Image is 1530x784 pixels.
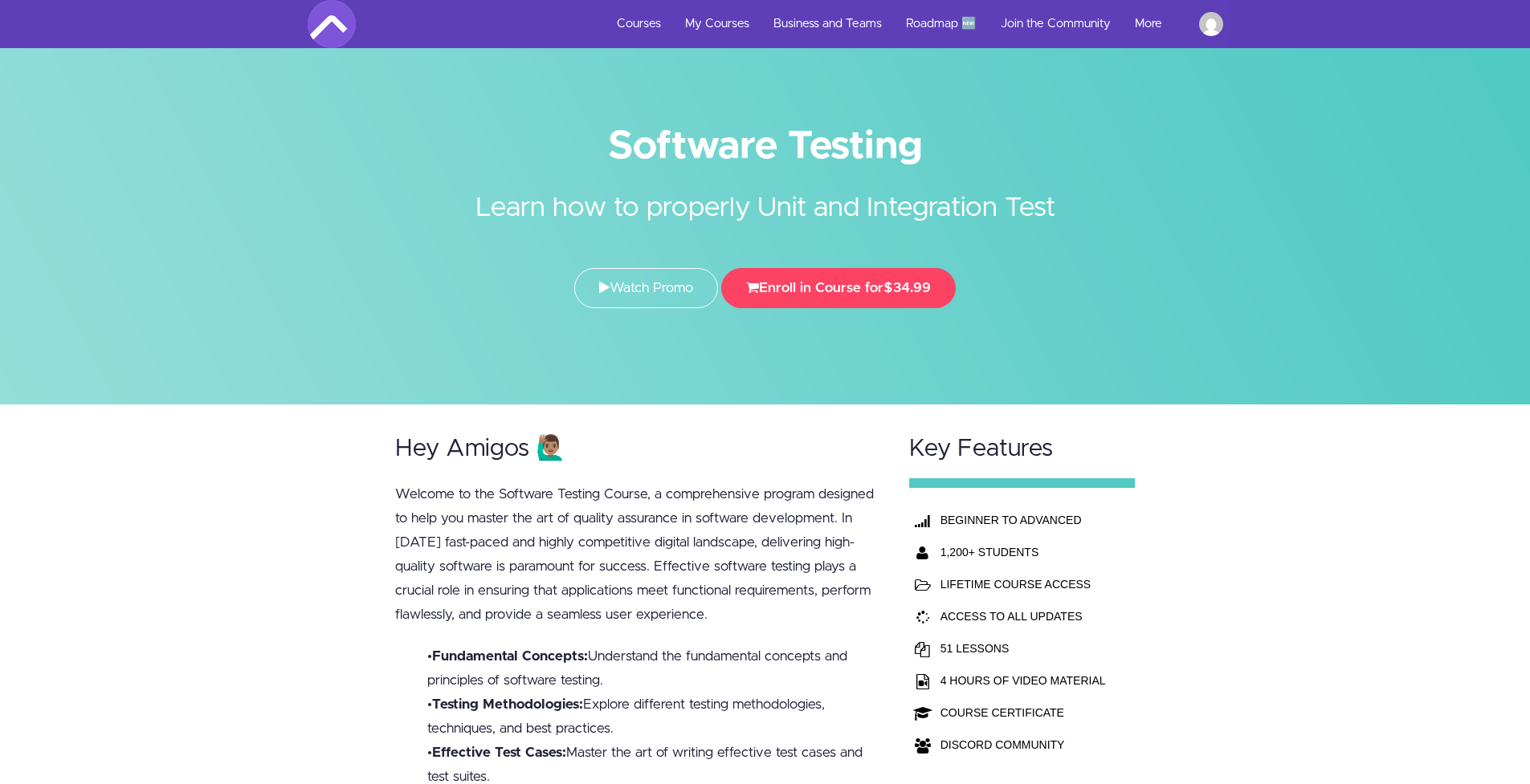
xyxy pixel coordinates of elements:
td: 4 HOURS OF VIDEO MATERIAL [936,664,1110,697]
td: LIFETIME COURSE ACCESS [936,568,1110,600]
td: ACCESS TO ALL UPDATES [936,600,1110,632]
b: Testing Methodologies: [432,697,583,711]
a: Watch Promo [574,268,718,308]
td: DISCORD COMMUNITY [936,729,1110,761]
td: 51 LESSONS [936,632,1110,664]
b: Effective Test Cases: [432,745,566,759]
li: • Explore different testing methodologies, techniques, and best practices. [427,693,879,741]
th: 1,200+ STUDENTS [936,536,1110,568]
h1: Software Testing [308,128,1223,165]
p: Welcome to the Software Testing Course, a comprehensive program designed to help you master the a... [395,482,879,627]
h2: Learn how to properly Unit and Integration Test [464,165,1067,228]
td: COURSE CERTIFICATE [936,697,1110,729]
th: BEGINNER TO ADVANCED [936,504,1110,536]
button: Enroll in Course for$34.99 [721,268,956,308]
span: $34.99 [883,281,931,295]
img: kotaroiwanaga13@gmail.com [1199,12,1223,36]
b: Fundamental Concepts: [432,649,588,663]
h2: Key Features [909,436,1136,462]
li: • Understand the fundamental concepts and principles of software testing. [427,644,879,693]
h2: Hey Amigos 🙋🏽‍♂️ [395,436,879,462]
